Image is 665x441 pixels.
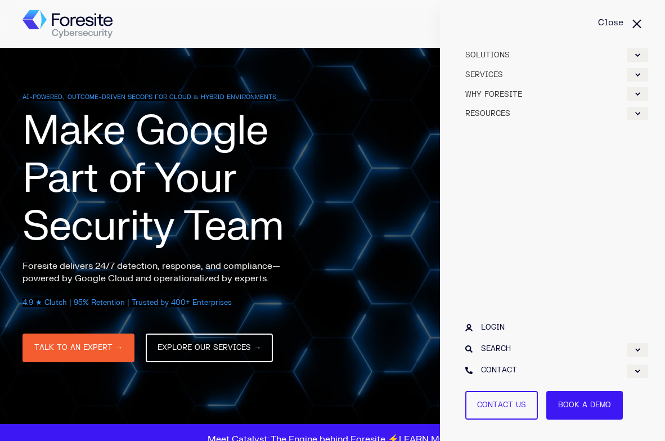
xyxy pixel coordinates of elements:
[23,298,232,307] span: 4.9 ★ Clutch | 95% Retention | Trusted by 400+ Enterprises
[627,48,648,62] div: Expand SOLUTIONS
[481,366,517,375] span: CONTACT
[481,344,511,353] span: SEARCH
[465,109,510,118] span: RESOURCES
[23,260,304,285] p: Foresite delivers 24/7 detection, response, and compliance—powered by Google Cloud and operationa...
[627,343,648,357] div: Expand SEARCH
[457,65,648,84] a: SERVICES
[465,391,538,420] a: Contact Us
[23,93,276,101] span: AI-POWERED, OUTCOME-DRIVEN SECOPS FOR CLOUD & HYBRID ENVIRONMENTS
[627,87,648,101] div: Expand WHY FORESITE
[465,321,648,334] a: LOGIN
[627,364,648,378] div: Expand CONTACT
[627,107,648,120] div: Expand RESOURCES
[546,391,623,420] a: Book a Demo
[465,90,522,99] span: WHY FORESITE
[146,334,273,362] a: EXPLORE OUR SERVICES →
[465,364,648,377] a: CONTACT Expand CONTACT
[481,323,505,332] span: LOGIN
[465,51,510,60] span: SOLUTIONS
[23,334,134,362] a: TALK TO AN EXPERT →
[23,10,113,38] img: Foresite logo, a hexagon shape of blues with a directional arrow to the right hand side, and the ...
[465,343,648,355] a: SEARCH Expand SEARCH
[457,17,648,29] a: Close Burger Menu
[457,45,648,123] div: burger
[627,68,648,82] div: Expand SERVICES
[23,105,284,253] span: Make Google Part of Your Security Team
[23,10,113,38] a: Back to Home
